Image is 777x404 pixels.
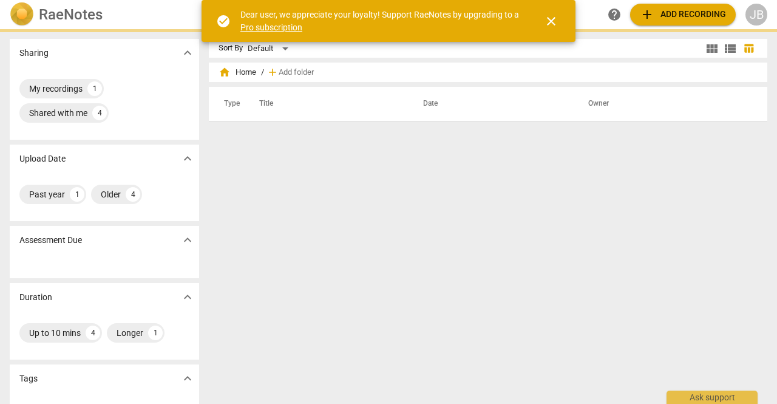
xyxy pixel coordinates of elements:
[19,47,49,60] p: Sharing
[219,66,231,78] span: home
[117,327,143,339] div: Longer
[29,107,87,119] div: Shared with me
[537,7,566,36] button: Close
[723,41,738,56] span: view_list
[10,2,197,27] a: LogoRaeNotes
[86,326,100,340] div: 4
[19,372,38,385] p: Tags
[178,369,197,388] button: Show more
[266,66,279,78] span: add
[39,6,103,23] h2: RaeNotes
[743,43,755,54] span: table_chart
[279,68,314,77] span: Add folder
[178,231,197,249] button: Show more
[640,7,654,22] span: add
[745,4,767,26] button: JB
[19,234,82,247] p: Assessment Due
[19,291,52,304] p: Duration
[180,151,195,166] span: expand_more
[216,14,231,29] span: check_circle
[739,39,758,58] button: Table view
[87,81,102,96] div: 1
[180,371,195,386] span: expand_more
[409,87,574,121] th: Date
[574,87,755,121] th: Owner
[180,233,195,247] span: expand_more
[29,188,65,200] div: Past year
[261,68,264,77] span: /
[180,46,195,60] span: expand_more
[92,106,107,120] div: 4
[178,149,197,168] button: Show more
[607,7,622,22] span: help
[245,87,409,121] th: Title
[29,83,83,95] div: My recordings
[70,187,84,202] div: 1
[721,39,739,58] button: List view
[705,41,719,56] span: view_module
[219,66,256,78] span: Home
[178,288,197,306] button: Show more
[178,44,197,62] button: Show more
[544,14,558,29] span: close
[630,4,736,26] button: Upload
[240,9,522,33] div: Dear user, we appreciate your loyalty! Support RaeNotes by upgrading to a
[640,7,726,22] span: Add recording
[214,87,245,121] th: Type
[126,187,140,202] div: 4
[101,188,121,200] div: Older
[603,4,625,26] a: Help
[10,2,34,27] img: Logo
[19,152,66,165] p: Upload Date
[248,39,293,58] div: Default
[29,327,81,339] div: Up to 10 mins
[240,22,302,32] a: Pro subscription
[180,290,195,304] span: expand_more
[667,391,758,404] div: Ask support
[703,39,721,58] button: Tile view
[148,326,163,340] div: 1
[219,44,243,53] div: Sort By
